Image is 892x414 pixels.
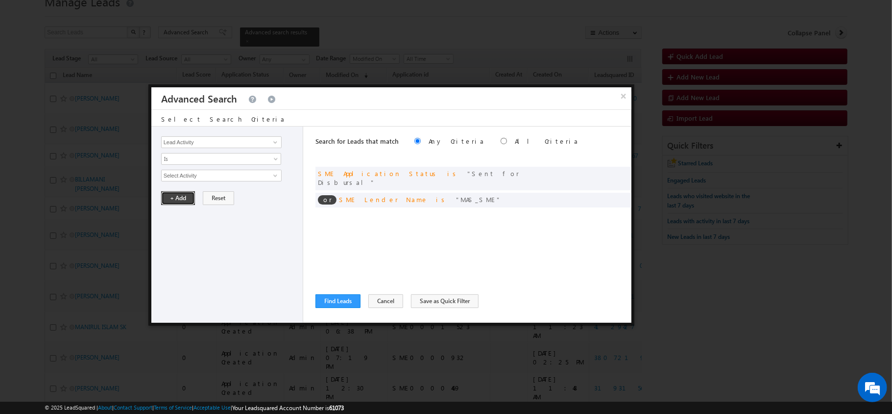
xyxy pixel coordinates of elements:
input: Type to Search [161,170,282,181]
span: MAS_SME [456,195,501,204]
h3: Advanced Search [161,87,237,109]
button: Save as Quick Filter [411,294,479,308]
span: Your Leadsquared Account Number is [232,404,344,412]
span: is [447,169,459,178]
span: 61073 [329,404,344,412]
a: Show All Items [268,137,280,147]
span: Search for Leads that match [315,137,399,145]
input: Type to Search [161,136,282,148]
textarea: Type your message and hit 'Enter' [13,91,179,293]
span: or [318,195,337,205]
span: Sent for Disbursal [318,169,519,186]
div: Minimize live chat window [161,5,184,28]
span: SME Application Status [318,169,439,178]
button: Cancel [368,294,403,308]
button: Reset [203,191,234,205]
a: Is [161,153,281,165]
button: Find Leads [315,294,361,308]
a: Acceptable Use [193,404,231,411]
div: Chat with us now [51,52,165,64]
span: © 2025 LeadSquared | | | | | [45,403,344,413]
button: + Add [161,191,195,205]
a: Terms of Service [154,404,192,411]
button: × [616,87,631,104]
span: Select Search Criteria [161,115,286,123]
em: Start Chat [133,302,178,315]
span: is [436,195,448,204]
span: Is [162,155,268,163]
a: About [98,404,112,411]
label: Any Criteria [429,137,485,145]
span: SME Lender Name [339,195,428,204]
img: d_60004797649_company_0_60004797649 [17,52,41,64]
a: Show All Items [268,171,280,181]
label: All Criteria [515,137,579,145]
a: Contact Support [114,404,152,411]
